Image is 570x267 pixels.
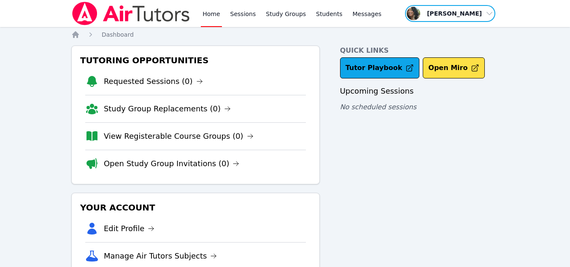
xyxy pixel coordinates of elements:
a: Dashboard [102,30,134,39]
a: Tutor Playbook [340,57,420,78]
a: Edit Profile [104,223,155,235]
span: No scheduled sessions [340,103,416,111]
nav: Breadcrumb [71,30,499,39]
a: Open Study Group Invitations (0) [104,158,240,170]
a: Requested Sessions (0) [104,76,203,87]
button: Open Miro [423,57,485,78]
h4: Quick Links [340,46,499,56]
h3: Upcoming Sessions [340,85,499,97]
a: Study Group Replacements (0) [104,103,231,115]
img: Air Tutors [71,2,191,25]
h3: Tutoring Opportunities [78,53,313,68]
a: View Registerable Course Groups (0) [104,130,254,142]
a: Manage Air Tutors Subjects [104,250,217,262]
h3: Your Account [78,200,313,215]
span: Dashboard [102,31,134,38]
span: Messages [353,10,382,18]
